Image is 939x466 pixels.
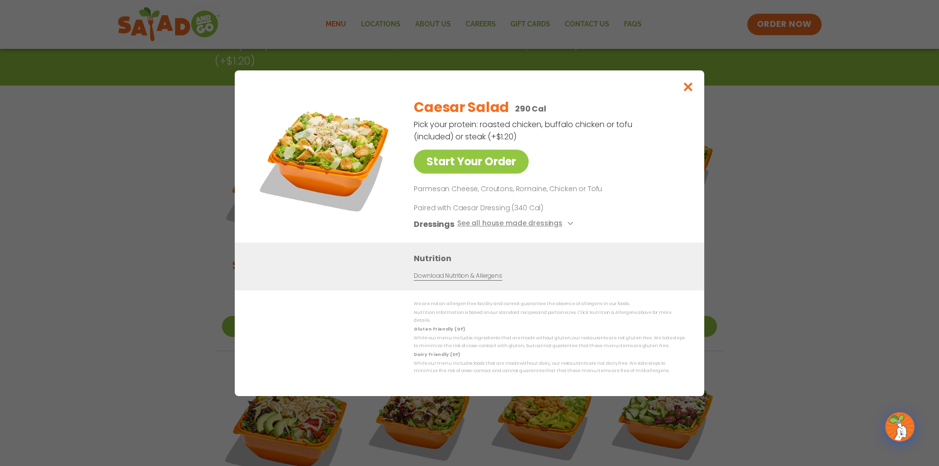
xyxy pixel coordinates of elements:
[515,103,546,115] p: 290 Cal
[414,218,454,230] h3: Dressings
[414,300,685,308] p: We are not an allergen free facility and cannot guarantee the absence of allergens in our foods.
[414,334,685,350] p: While our menu includes ingredients that are made without gluten, our restaurants are not gluten ...
[414,97,509,118] h2: Caesar Salad
[414,150,529,174] a: Start Your Order
[672,70,704,103] button: Close modal
[414,202,595,213] p: Paired with Caesar Dressing (340 Cal)
[414,309,685,324] p: Nutrition information is based on our standard recipes and portion sizes. Click Nutrition & Aller...
[414,351,460,357] strong: Dairy Friendly (DF)
[414,118,634,143] p: Pick your protein: roasted chicken, buffalo chicken or tofu (included) or steak (+$1.20)
[886,413,914,441] img: wpChatIcon
[414,360,685,375] p: While our menu includes foods that are made without dairy, our restaurants are not dairy free. We...
[457,218,576,230] button: See all house made dressings
[414,183,681,195] p: Parmesan Cheese, Croutons, Romaine, Chicken or Tofu
[414,252,690,264] h3: Nutrition
[414,271,502,280] a: Download Nutrition & Allergens
[257,90,394,227] img: Featured product photo for Caesar Salad
[414,326,465,332] strong: Gluten Friendly (GF)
